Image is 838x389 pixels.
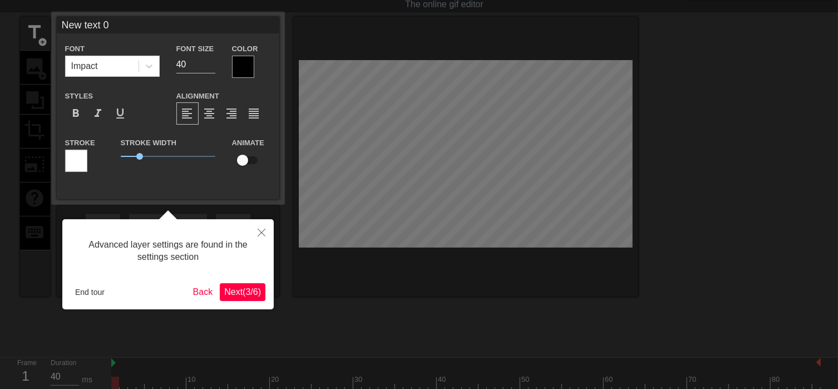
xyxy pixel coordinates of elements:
[189,283,218,301] button: Back
[224,287,261,297] span: Next ( 3 / 6 )
[249,219,274,245] button: Close
[220,283,265,301] button: Next
[71,228,265,275] div: Advanced layer settings are found in the settings section
[71,284,109,301] button: End tour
